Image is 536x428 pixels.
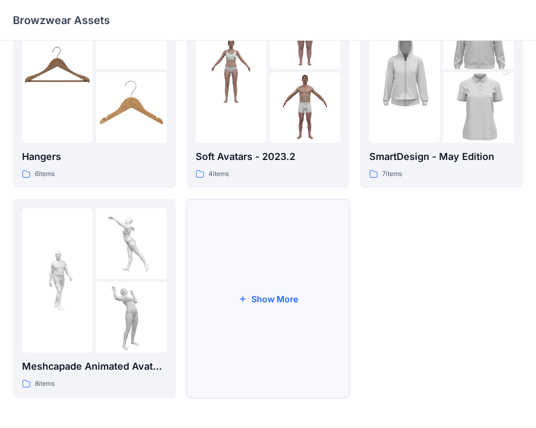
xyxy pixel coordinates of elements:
[22,245,93,316] img: folder 1
[13,13,110,28] p: Browzwear Assets
[35,378,55,389] p: 8 items
[22,359,167,374] p: Meshcapade Animated Avatars
[196,149,340,164] p: Soft Avatars - 2023.2
[369,18,440,124] img: folder 1
[382,169,402,180] p: 7 items
[209,169,229,180] p: 4 items
[35,169,55,180] p: 6 items
[96,208,167,279] img: folder 2
[22,35,93,106] img: folder 1
[270,72,340,143] img: folder 3
[443,55,514,160] img: folder 3
[196,35,266,106] img: folder 1
[369,149,514,164] p: SmartDesign - May Edition
[187,199,349,399] button: Show More
[22,149,167,164] p: Hangers
[96,282,167,353] img: folder 3
[96,72,167,143] img: folder 3
[13,199,176,399] a: folder 1folder 2folder 3Meshcapade Animated Avatars8items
